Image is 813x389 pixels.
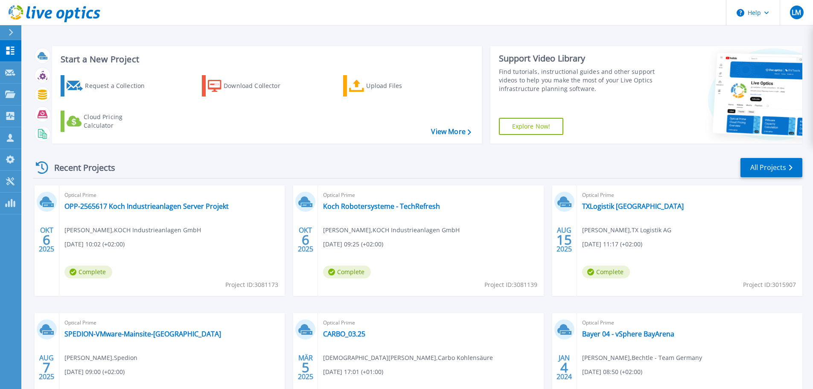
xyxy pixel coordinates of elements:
[33,157,127,178] div: Recent Projects
[297,352,314,383] div: MÄR 2025
[64,225,201,235] span: [PERSON_NAME] , KOCH Industrieanlagen GmbH
[297,224,314,255] div: OKT 2025
[323,367,383,377] span: [DATE] 17:01 (+01:00)
[225,280,278,290] span: Project ID: 3081173
[323,190,538,200] span: Optical Prime
[740,158,802,177] a: All Projects
[224,77,292,94] div: Download Collector
[43,236,50,243] span: 6
[556,352,572,383] div: JAN 2024
[792,9,801,16] span: LM
[64,266,112,278] span: Complete
[557,236,572,243] span: 15
[560,364,568,371] span: 4
[582,353,702,363] span: [PERSON_NAME] , Bechtle - Team Germany
[323,330,365,338] a: CARBO_03.25
[202,75,297,97] a: Download Collector
[582,225,671,235] span: [PERSON_NAME] , TX Logistik AG
[431,128,471,136] a: View More
[302,364,309,371] span: 5
[302,236,309,243] span: 6
[64,353,137,363] span: [PERSON_NAME] , Spedion
[323,353,493,363] span: [DEMOGRAPHIC_DATA][PERSON_NAME] , Carbo Kohlensäure
[582,367,642,377] span: [DATE] 08:50 (+02:00)
[323,225,460,235] span: [PERSON_NAME] , KOCH Industrieanlagen GmbH
[499,53,658,64] div: Support Video Library
[64,190,280,200] span: Optical Prime
[38,224,55,255] div: OKT 2025
[64,240,125,249] span: [DATE] 10:02 (+02:00)
[556,224,572,255] div: AUG 2025
[582,190,797,200] span: Optical Prime
[323,318,538,328] span: Optical Prime
[499,118,564,135] a: Explore Now!
[582,240,642,249] span: [DATE] 11:17 (+02:00)
[84,113,152,130] div: Cloud Pricing Calculator
[61,111,156,132] a: Cloud Pricing Calculator
[582,202,684,211] a: TXLogistik [GEOGRAPHIC_DATA]
[64,330,221,338] a: SPEDION-VMware-Mainsite-[GEOGRAPHIC_DATA]
[582,266,630,278] span: Complete
[484,280,537,290] span: Project ID: 3081139
[366,77,434,94] div: Upload Files
[85,77,153,94] div: Request a Collection
[64,367,125,377] span: [DATE] 09:00 (+02:00)
[61,55,471,64] h3: Start a New Project
[323,202,440,211] a: Koch Robotersysteme - TechRefresh
[61,75,156,97] a: Request a Collection
[43,364,50,371] span: 7
[499,67,658,93] div: Find tutorials, instructional guides and other support videos to help you make the most of your L...
[343,75,438,97] a: Upload Files
[64,318,280,328] span: Optical Prime
[38,352,55,383] div: AUG 2025
[582,330,674,338] a: Bayer 04 - vSphere BayArena
[323,266,371,278] span: Complete
[582,318,797,328] span: Optical Prime
[64,202,229,211] a: OPP-2565617 Koch Industrieanlagen Server Projekt
[743,280,796,290] span: Project ID: 3015907
[323,240,383,249] span: [DATE] 09:25 (+02:00)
